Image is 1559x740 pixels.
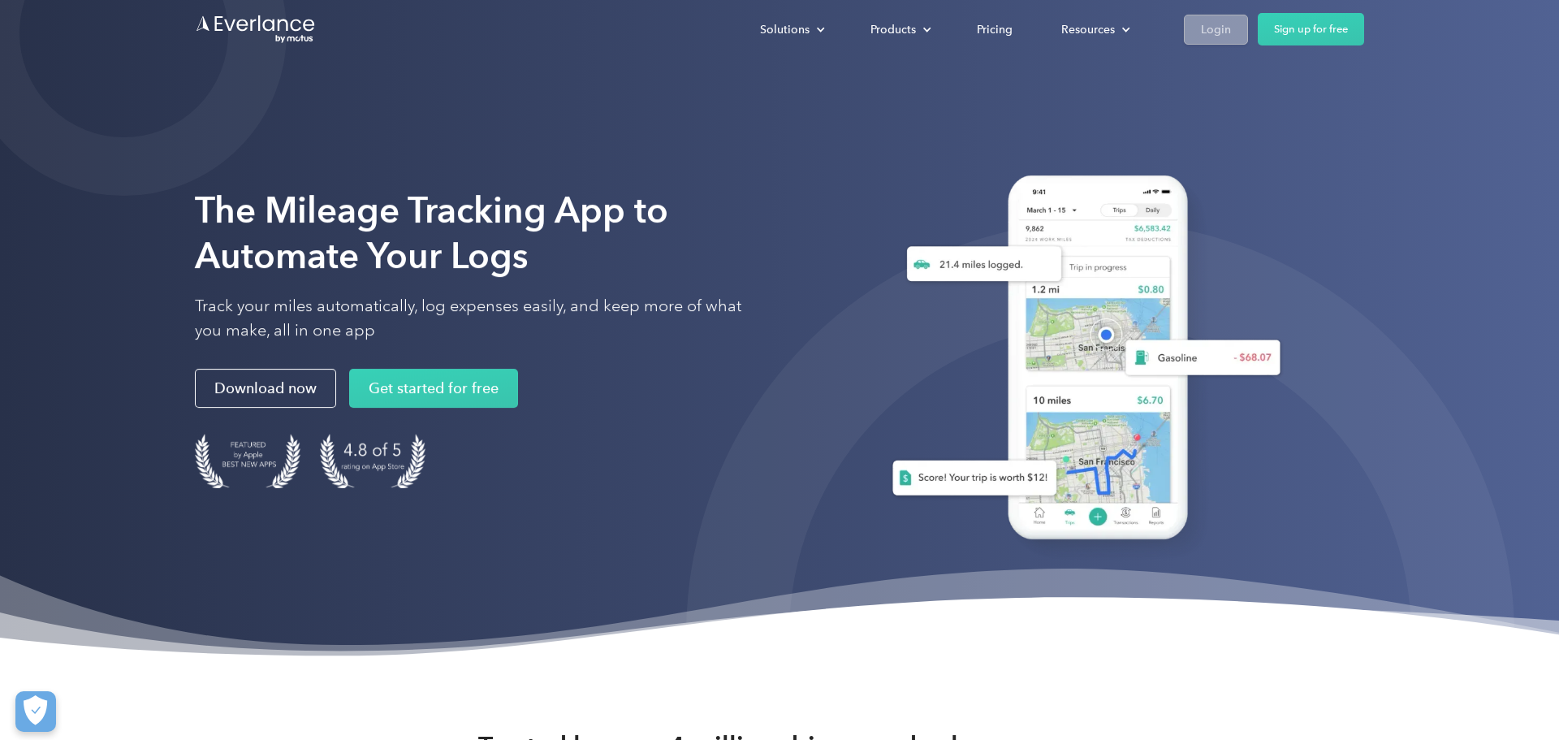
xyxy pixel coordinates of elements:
a: Sign up for free [1258,13,1364,45]
a: Go to homepage [195,14,317,45]
p: Track your miles automatically, log expenses easily, and keep more of what you make, all in one app [195,295,763,344]
a: Download now [195,370,336,409]
a: Login [1184,14,1248,44]
img: 4.9 out of 5 stars on the app store [320,435,425,489]
img: Badge for Featured by Apple Best New Apps [195,435,300,489]
div: Solutions [760,19,810,39]
div: Resources [1061,19,1115,39]
div: Resources [1045,15,1143,43]
a: Get started for free [349,370,518,409]
div: Login [1201,19,1231,39]
div: Solutions [744,15,838,43]
div: Products [854,15,944,43]
strong: The Mileage Tracking App to Automate Your Logs [195,188,668,277]
div: Pricing [977,19,1013,39]
button: Cookies Settings [15,691,56,732]
div: Products [870,19,916,39]
a: Pricing [961,15,1029,43]
img: Everlance, mileage tracker app, expense tracking app [866,159,1293,565]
